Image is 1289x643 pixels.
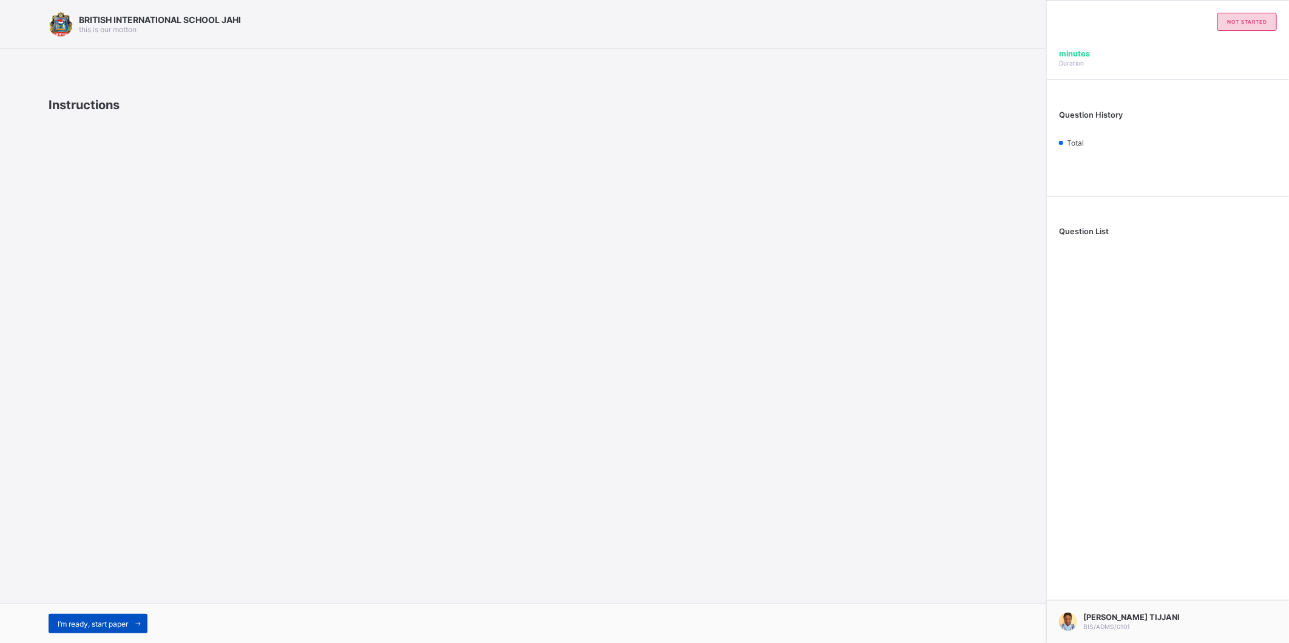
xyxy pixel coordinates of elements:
[79,15,241,25] span: BRITISH INTERNATIONAL SCHOOL JAHI
[1083,613,1180,622] span: [PERSON_NAME] TIJJANI
[1059,110,1123,120] span: Question History
[1059,59,1084,67] span: Duration
[1059,227,1109,236] span: Question List
[1067,138,1084,147] span: Total
[1059,49,1090,58] span: minutes
[79,25,137,34] span: this is our motton
[1227,19,1267,25] span: not started
[1083,623,1130,630] span: BIS/ADMS/0101
[49,98,120,112] span: Instructions
[58,619,128,628] span: I’m ready, start paper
